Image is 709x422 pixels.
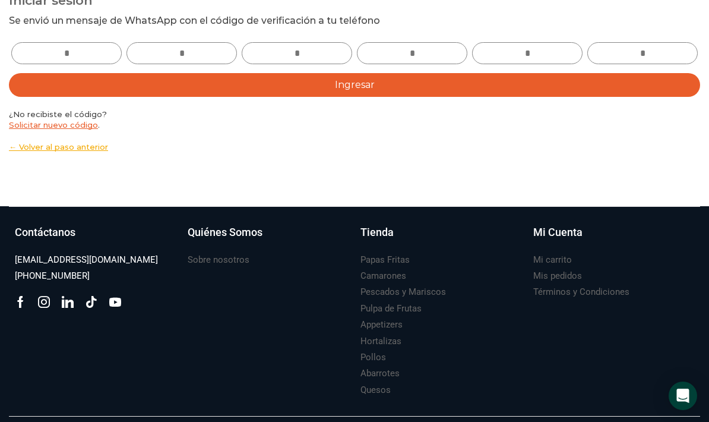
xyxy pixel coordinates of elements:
a: Mi Cuenta [533,225,694,252]
div: Se envió un mensaje de WhatsApp con el código de verificación a tu teléfono [9,14,700,28]
a: Solicitar nuevo código [9,120,98,130]
a: ← Volver al paso anterior [9,141,700,153]
a: Mi carrito [533,252,572,268]
a: Appetizers [360,317,403,333]
h3: Pulpa de Frutas [360,303,422,315]
h3: [PHONE_NUMBER] [15,270,90,282]
a: Hortalizas [360,333,401,349]
h3: Mi carrito [533,254,572,266]
a: Pollos [360,349,386,366]
a: Camarones [360,268,406,284]
a: [PHONE_NUMBER] [15,268,90,284]
a: Términos y Condiciones [533,284,629,300]
h3: Pescados y Mariscos [360,286,446,298]
a: Quesos [360,382,391,398]
a: [EMAIL_ADDRESS][DOMAIN_NAME] [15,252,158,268]
h3: Mi Cuenta [533,225,583,240]
a: Pulpa de Frutas [360,301,422,317]
h3: Hortalizas [360,335,401,348]
h3: Abarrotes [360,367,400,380]
a: Contáctanos [15,225,176,252]
a: Pescados y Mariscos [360,284,446,300]
h3: Tienda [360,225,394,240]
a: Sobre nosotros [188,252,249,268]
h3: Papas Fritas [360,254,410,266]
a: Mis pedidos [533,268,582,284]
div: Open Intercom Messenger [669,382,697,410]
h3: Sobre nosotros [188,254,249,266]
h3: Mis pedidos [533,270,582,282]
h3: Términos y Condiciones [533,286,629,298]
div: ¿No recibiste el código? . [9,109,700,153]
a: Quiénes Somos [188,225,349,252]
h3: Quesos [360,384,391,396]
h3: Quiénes Somos [188,225,262,240]
a: Abarrotes [360,366,400,382]
button: Ingresar [9,73,700,97]
a: Tienda [360,225,521,252]
h3: Appetizers [360,319,403,331]
a: Papas Fritas [360,252,410,268]
h3: Contáctanos [15,225,75,240]
h3: Pollos [360,351,386,364]
h3: Camarones [360,270,406,282]
h3: [EMAIL_ADDRESS][DOMAIN_NAME] [15,254,158,266]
